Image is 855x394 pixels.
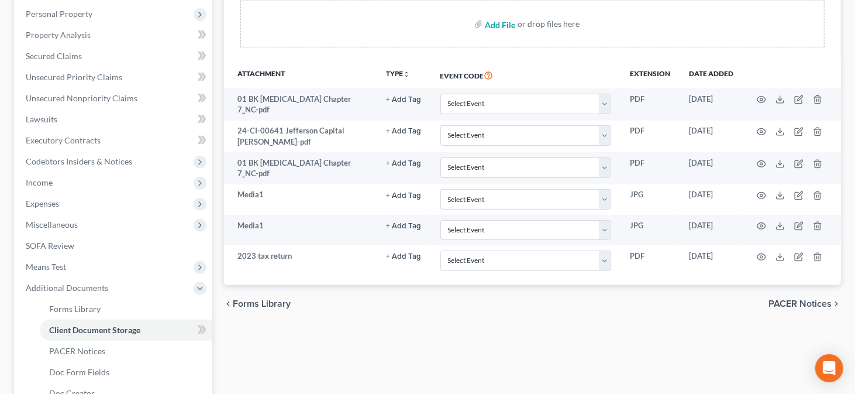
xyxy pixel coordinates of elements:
td: PDF [620,152,680,184]
a: + Add Tag [387,157,422,169]
a: Executory Contracts [16,130,212,151]
span: Lawsuits [26,114,57,124]
a: Client Document Storage [40,320,212,341]
span: Forms Library [233,299,291,309]
span: Income [26,177,53,187]
th: Attachment [224,61,377,88]
a: + Add Tag [387,251,422,262]
td: 01 BK [MEDICAL_DATA] Chapter 7_NC-pdf [224,88,377,121]
button: + Add Tag [387,192,422,200]
a: Doc Form Fields [40,362,212,383]
a: Lawsuits [16,109,212,130]
td: 24-CI-00641 Jefferson Capital [PERSON_NAME]-pdf [224,121,377,153]
td: 01 BK [MEDICAL_DATA] Chapter 7_NC-pdf [224,152,377,184]
span: Secured Claims [26,51,82,61]
button: + Add Tag [387,128,422,135]
span: Executory Contracts [26,135,101,145]
td: [DATE] [680,184,743,215]
span: Additional Documents [26,283,108,293]
span: Codebtors Insiders & Notices [26,156,132,166]
td: PDF [620,245,680,276]
td: [DATE] [680,245,743,276]
i: unfold_more [404,71,411,78]
i: chevron_left [224,299,233,309]
a: + Add Tag [387,125,422,136]
a: Secured Claims [16,46,212,67]
th: Extension [620,61,680,88]
div: Open Intercom Messenger [815,354,843,382]
span: Doc Form Fields [49,367,109,377]
span: PACER Notices [49,346,105,356]
td: JPG [620,184,680,215]
span: Unsecured Priority Claims [26,72,122,82]
span: PACER Notices [768,299,832,309]
span: Client Document Storage [49,325,140,335]
i: chevron_right [832,299,841,309]
td: PDF [620,121,680,153]
span: Personal Property [26,9,92,19]
td: PDF [620,88,680,121]
button: + Add Tag [387,96,422,104]
button: + Add Tag [387,160,422,167]
a: Unsecured Nonpriority Claims [16,88,212,109]
a: Unsecured Priority Claims [16,67,212,88]
a: Property Analysis [16,25,212,46]
button: chevron_left Forms Library [224,299,291,309]
a: + Add Tag [387,220,422,231]
td: [DATE] [680,121,743,153]
span: SOFA Review [26,241,74,251]
th: Event Code [431,61,620,88]
span: Unsecured Nonpriority Claims [26,93,137,103]
td: Media1 [224,184,377,215]
a: + Add Tag [387,189,422,200]
td: JPG [620,215,680,245]
span: Miscellaneous [26,220,78,229]
td: [DATE] [680,215,743,245]
button: + Add Tag [387,253,422,261]
a: Forms Library [40,299,212,320]
span: Means Test [26,262,66,272]
td: 2023 tax return [224,245,377,276]
span: Property Analysis [26,30,91,40]
td: Media1 [224,215,377,245]
td: [DATE] [680,88,743,121]
a: SOFA Review [16,235,212,256]
span: Expenses [26,198,59,208]
div: or drop files here [518,18,580,30]
th: Date added [680,61,743,88]
button: + Add Tag [387,222,422,230]
span: Forms Library [49,304,101,314]
a: PACER Notices [40,341,212,362]
button: TYPEunfold_more [387,70,411,78]
a: + Add Tag [387,94,422,105]
button: PACER Notices chevron_right [768,299,841,309]
td: [DATE] [680,152,743,184]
